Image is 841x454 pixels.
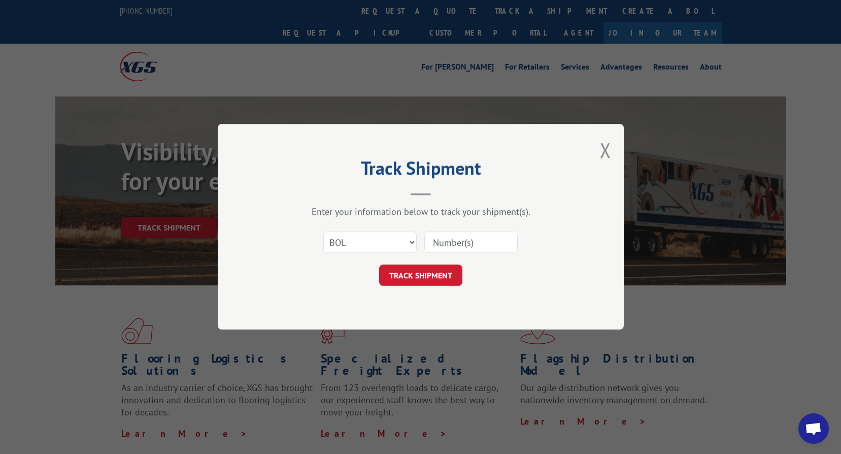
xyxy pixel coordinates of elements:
div: Open chat [798,413,829,444]
button: Close modal [600,137,611,164]
div: Enter your information below to track your shipment(s). [268,206,573,218]
input: Number(s) [424,232,518,253]
h2: Track Shipment [268,161,573,180]
button: TRACK SHIPMENT [379,265,462,286]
